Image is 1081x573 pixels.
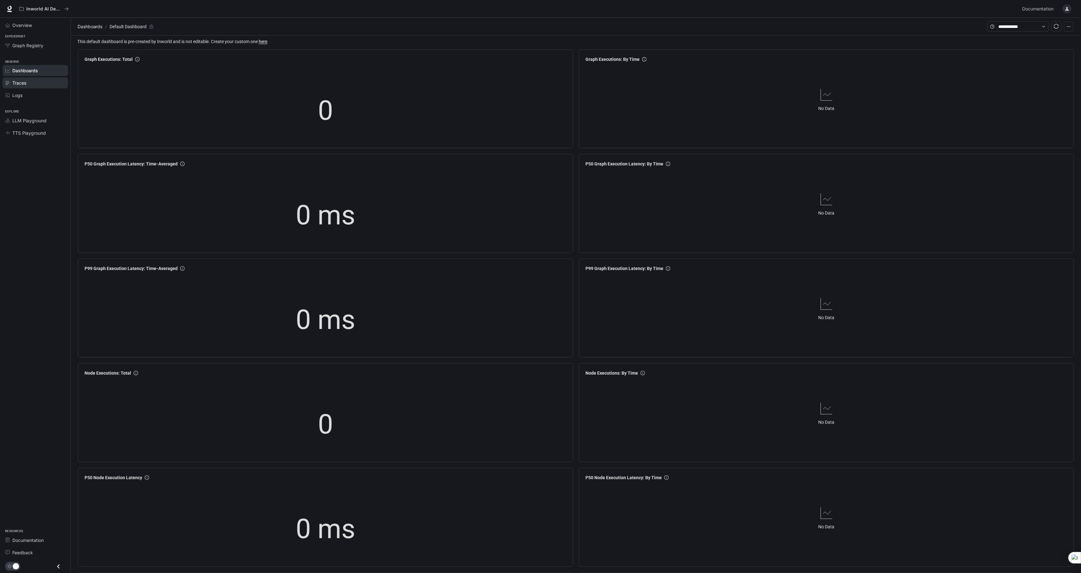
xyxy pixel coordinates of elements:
span: Dashboards [78,23,102,30]
span: info-circle [135,57,140,61]
span: 0 ms [296,299,355,341]
a: Logs [3,90,68,101]
p: Inworld AI Demos [26,6,62,12]
button: Dashboards [76,23,104,30]
span: Graph Executions: By Time [585,56,640,63]
span: / [105,23,107,30]
span: Dark mode toggle [13,563,19,570]
button: Close drawer [51,560,66,573]
article: No Data [819,209,835,216]
span: info-circle [134,371,138,375]
span: info-circle [642,57,647,61]
span: info-circle [666,162,670,166]
article: No Data [819,105,835,112]
span: P99 Graph Execution Latency: By Time [585,265,663,272]
span: info-circle [180,266,185,271]
span: info-circle [666,266,670,271]
span: Feedback [12,549,33,556]
span: info-circle [664,475,669,480]
a: Documentation [1020,3,1058,15]
button: All workspaces [16,3,72,15]
span: TTS Playground [12,130,46,136]
span: Documentation [12,537,44,544]
article: No Data [819,314,835,321]
a: Documentation [3,535,68,546]
span: 0 ms [296,508,355,550]
span: Graph Registry [12,42,43,49]
span: info-circle [641,371,645,375]
span: 0 [318,403,333,446]
span: P50 Node Execution Latency: By Time [585,474,662,481]
span: sync [1054,24,1059,29]
span: Node Executions: By Time [585,370,638,377]
article: Default Dashboard [108,21,148,33]
article: No Data [819,523,835,530]
span: info-circle [180,162,185,166]
span: Overview [12,22,32,29]
span: This default dashboard is pre-created by Inworld and is not editable. Create your custom one . [77,38,1076,45]
a: Feedback [3,547,68,558]
a: LLM Playground [3,115,68,126]
span: Traces [12,80,26,86]
span: Documentation [1022,5,1053,13]
span: P99 Graph Execution Latency: Time-Averaged [85,265,178,272]
span: Dashboards [12,67,38,74]
span: Graph Executions: Total [85,56,133,63]
span: info-circle [145,475,149,480]
a: Overview [3,20,68,31]
a: Dashboards [3,65,68,76]
span: LLM Playground [12,117,47,124]
span: P50 Graph Execution Latency: Time-Averaged [85,160,178,167]
article: No Data [819,419,835,426]
span: 0 ms [296,194,355,236]
span: P50 Graph Execution Latency: By Time [585,160,663,167]
span: Node Executions: Total [85,370,131,377]
a: here [259,39,267,44]
span: Logs [12,92,22,99]
span: P50 Node Execution Latency [85,474,142,481]
a: TTS Playground [3,127,68,138]
span: 0 [318,89,333,132]
a: Traces [3,77,68,88]
a: Graph Registry [3,40,68,51]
